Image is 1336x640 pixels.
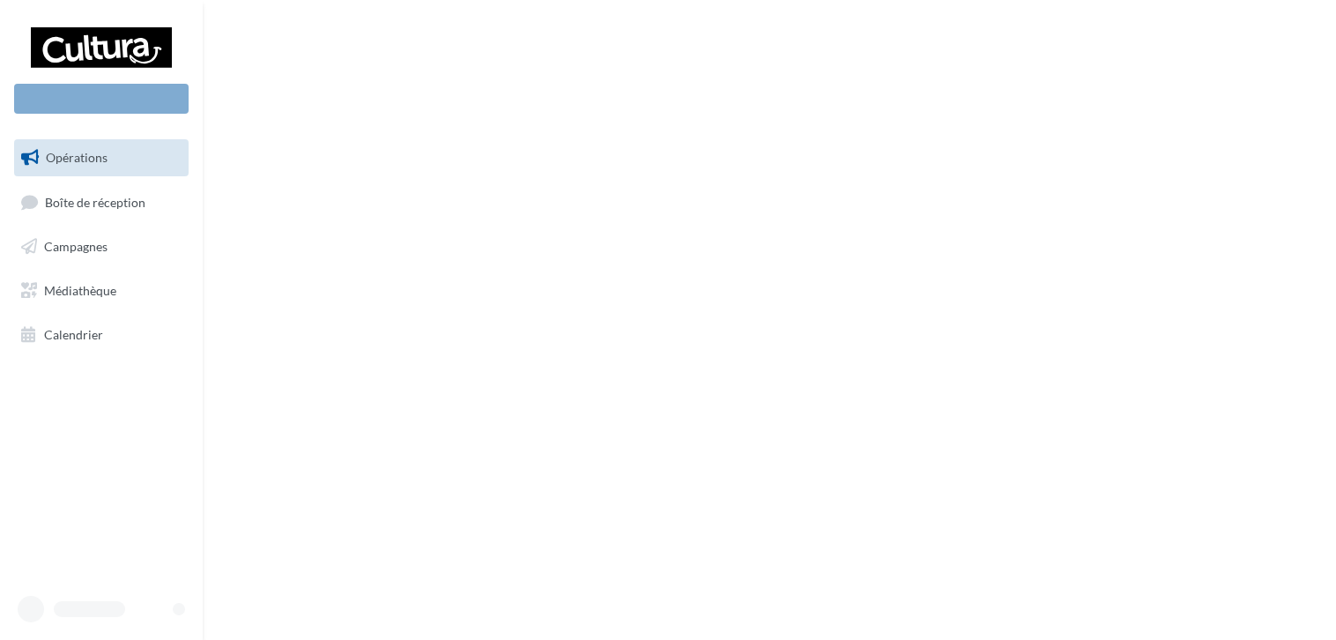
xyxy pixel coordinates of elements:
a: Opérations [11,139,192,176]
a: Médiathèque [11,272,192,309]
a: Calendrier [11,316,192,353]
a: Campagnes [11,228,192,265]
span: Opérations [46,150,108,165]
span: Campagnes [44,239,108,254]
span: Médiathèque [44,283,116,298]
span: Boîte de réception [45,194,145,209]
a: Boîte de réception [11,183,192,221]
div: Nouvelle campagne [14,84,189,114]
span: Calendrier [44,326,103,341]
